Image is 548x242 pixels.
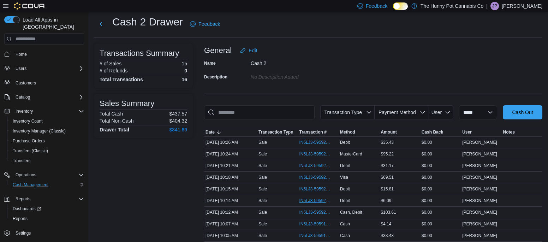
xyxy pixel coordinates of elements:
button: IN5LJ3-5959261 [299,161,337,170]
span: Debit [340,140,350,145]
span: Payment Method [379,110,416,115]
a: Transfers (Classic) [10,147,51,155]
span: Dashboards [10,205,84,213]
button: Notes [502,128,542,136]
span: $95.22 [381,151,394,157]
span: [PERSON_NAME] [462,186,497,192]
label: Description [204,74,227,80]
span: IN5LJ3-5959261 [299,163,330,169]
p: | [486,2,488,10]
button: Transaction Type [257,128,298,136]
span: Home [16,52,27,57]
span: Reports [13,195,84,203]
span: IN5LJ3-5959187 [299,221,330,227]
div: [DATE] 10:07 AM [204,220,257,228]
button: Customers [1,78,87,88]
p: $404.32 [169,118,187,124]
span: [PERSON_NAME] [462,221,497,227]
span: Reports [13,216,28,222]
button: Inventory [1,106,87,116]
span: Settings [16,230,31,236]
span: Home [13,49,84,58]
p: Sale [258,186,267,192]
button: Payment Method [375,105,428,119]
span: Users [13,64,84,73]
span: Operations [13,171,84,179]
span: [PERSON_NAME] [462,209,497,215]
a: Inventory Count [10,117,46,125]
button: Reports [1,194,87,204]
a: Dashboards [10,205,44,213]
h1: Cash 2 Drawer [112,15,183,29]
span: Operations [16,172,36,178]
span: IN5LJ3-5959240 [299,175,330,180]
span: User [431,110,442,115]
span: Method [340,129,355,135]
p: Sale [258,140,267,145]
button: IN5LJ3-5959240 [299,173,337,182]
span: Transfers (Classic) [13,148,48,154]
span: Reports [16,196,30,202]
button: IN5LJ3-5959281 [299,138,337,147]
button: IN5LJ3-5959274 [299,150,337,158]
label: Name [204,60,216,66]
span: IN5LJ3-5959281 [299,140,330,145]
span: Inventory [16,108,33,114]
h6: Total Non-Cash [100,118,134,124]
div: No Description added [251,71,345,80]
div: [DATE] 10:12 AM [204,208,257,217]
h6: Total Cash [100,111,123,117]
span: [PERSON_NAME] [462,163,497,169]
span: Transfers (Classic) [10,147,84,155]
span: [PERSON_NAME] [462,175,497,180]
button: IN5LJ3-5959229 [299,185,337,193]
p: $437.57 [169,111,187,117]
button: Cash Back [420,128,461,136]
span: Cash, Debit [340,209,362,215]
p: Sale [258,221,267,227]
span: $35.43 [381,140,394,145]
div: $0.00 [420,185,461,193]
div: Cash 2 [251,58,345,66]
p: [PERSON_NAME] [502,2,542,10]
div: $0.00 [420,138,461,147]
div: [DATE] 10:15 AM [204,185,257,193]
span: $4.14 [381,221,391,227]
span: Purchase Orders [10,137,84,145]
span: Amount [381,129,397,135]
span: Catalog [13,93,84,101]
span: $69.51 [381,175,394,180]
span: IN5LJ3-5959274 [299,151,330,157]
span: $33.43 [381,233,394,238]
span: Transaction Type [258,129,293,135]
button: IN5LJ3-5959182 [299,231,337,240]
a: Customers [13,79,39,87]
button: Inventory Manager (Classic) [7,126,87,136]
p: Sale [258,163,267,169]
div: $0.00 [420,208,461,217]
span: Cash Management [13,182,48,188]
span: Inventory Manager (Classic) [13,128,66,134]
span: Transaction Type [324,110,362,115]
span: Notes [503,129,515,135]
div: $0.00 [420,150,461,158]
span: Catalog [16,94,30,100]
a: Home [13,50,30,59]
button: Operations [1,170,87,180]
span: $6.09 [381,198,391,203]
button: Home [1,49,87,59]
div: [DATE] 10:18 AM [204,173,257,182]
a: Transfers [10,157,33,165]
span: IN5LJ3-5959229 [299,186,330,192]
span: Debit [340,186,350,192]
button: User [461,128,501,136]
p: 0 [184,68,187,73]
p: Sale [258,209,267,215]
span: Inventory Manager (Classic) [10,127,84,135]
span: Cash [340,221,350,227]
div: $0.00 [420,161,461,170]
span: User [462,129,472,135]
h3: Transactions Summary [100,49,179,58]
span: IN5LJ3-5959182 [299,233,330,238]
h4: $841.89 [169,127,187,132]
